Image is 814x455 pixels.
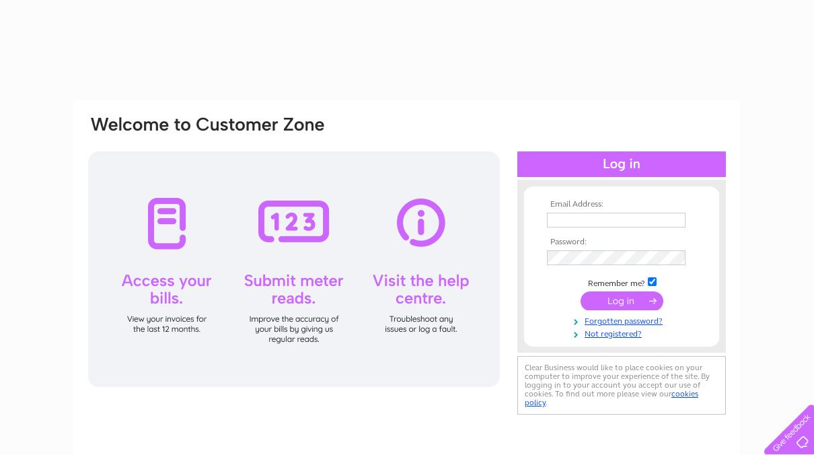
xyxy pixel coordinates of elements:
[547,326,700,339] a: Not registered?
[525,389,698,407] a: cookies policy
[544,275,700,289] td: Remember me?
[581,291,663,310] input: Submit
[544,238,700,247] th: Password:
[544,200,700,209] th: Email Address:
[547,314,700,326] a: Forgotten password?
[517,356,726,415] div: Clear Business would like to place cookies on your computer to improve your experience of the sit...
